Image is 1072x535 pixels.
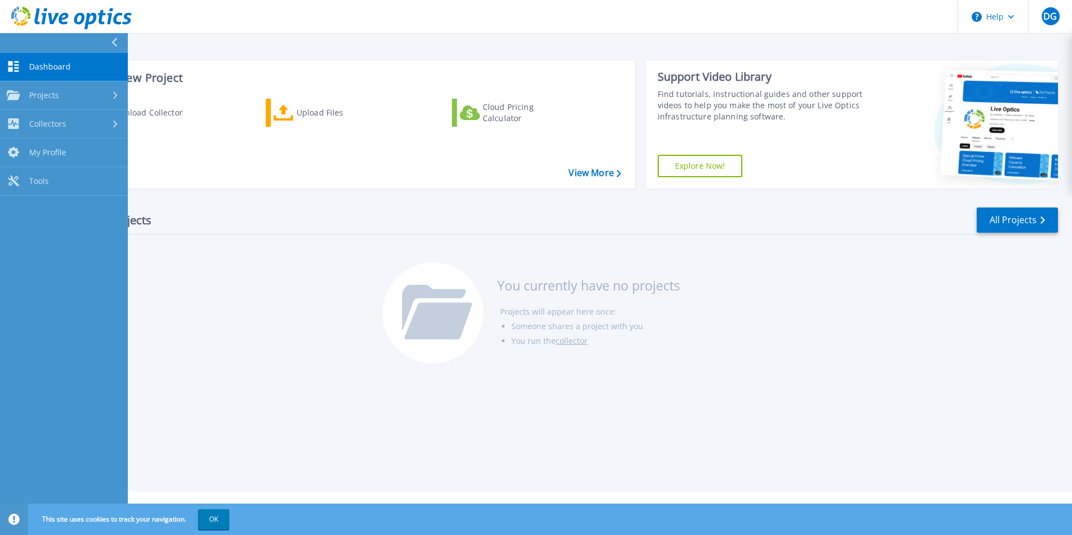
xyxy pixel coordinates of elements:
div: Download Collector [108,102,198,124]
a: collector [556,335,588,346]
a: Upload Files [266,99,391,127]
h3: Start a New Project [80,72,621,84]
div: Find tutorials, instructional guides and other support videos to help you make the most of your L... [658,89,867,122]
div: Cloud Pricing Calculator [483,102,572,124]
a: Explore Now! [658,155,743,177]
div: Support Video Library [658,70,867,84]
a: Cloud Pricing Calculator [452,99,577,127]
div: Upload Files [297,102,386,124]
li: Someone shares a project with you [511,319,680,334]
span: Tools [29,176,49,186]
span: Projects [29,90,59,100]
a: View More [569,168,621,178]
li: Projects will appear here once: [500,305,680,319]
a: Download Collector [80,99,205,127]
span: DG [1043,12,1057,21]
h3: You currently have no projects [497,279,680,292]
span: Collectors [29,119,66,129]
span: Dashboard [29,62,71,72]
span: This site uses cookies to track your navigation. [31,509,229,529]
a: All Projects [977,207,1058,233]
button: OK [198,509,229,529]
span: My Profile [29,147,66,158]
li: You run the [511,334,680,348]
